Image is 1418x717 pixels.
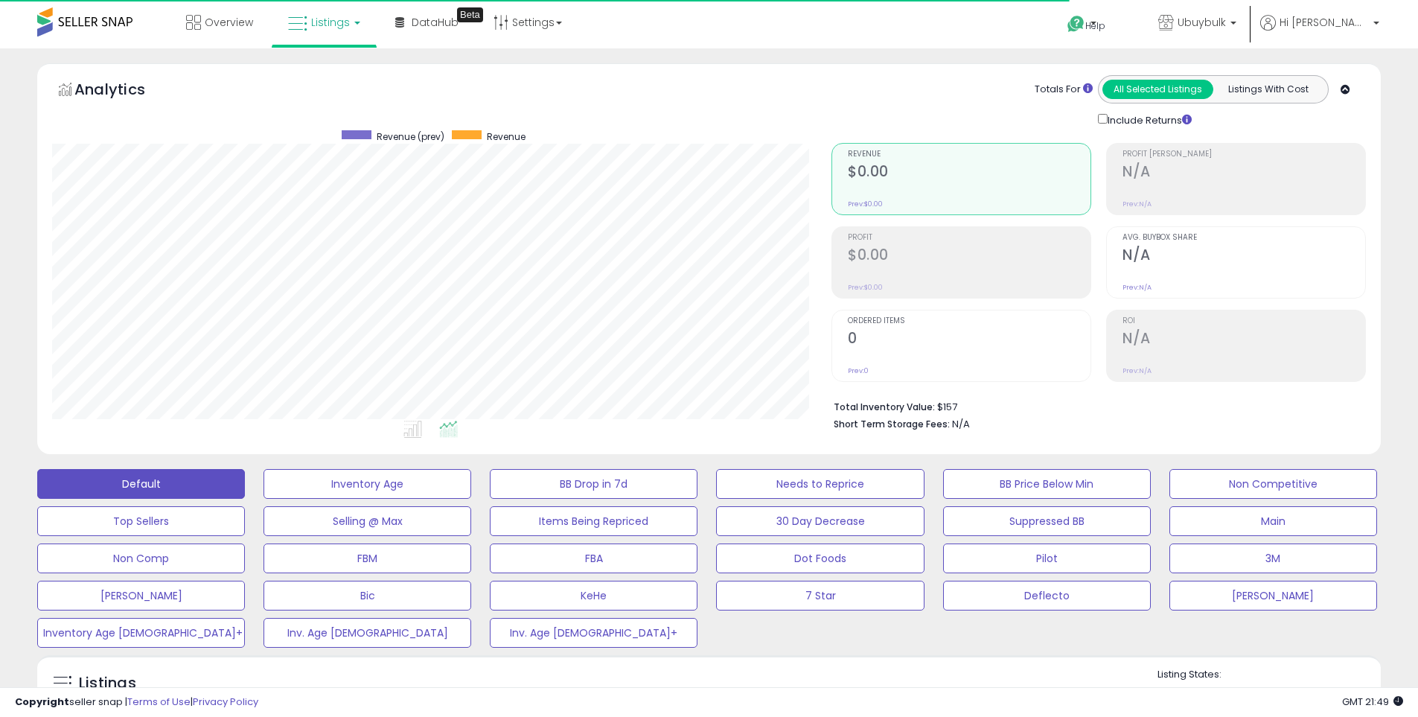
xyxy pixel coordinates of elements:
button: BB Price Below Min [943,469,1151,499]
button: Inventory Age [DEMOGRAPHIC_DATA]+ [37,618,245,648]
small: Prev: 0 [848,366,869,375]
label: Active [1172,685,1200,698]
button: Deflecto [943,581,1151,611]
span: Ubuybulk [1178,15,1226,30]
strong: Copyright [15,695,69,709]
b: Total Inventory Value: [834,401,935,413]
small: Prev: $0.00 [848,283,883,292]
span: Listings [311,15,350,30]
button: KeHe [490,581,697,611]
button: Suppressed BB [943,506,1151,536]
span: 2025-10-9 21:49 GMT [1342,695,1403,709]
span: Profit [848,234,1090,242]
a: Hi [PERSON_NAME] [1260,15,1379,48]
span: Revenue [487,130,526,143]
h5: Analytics [74,79,174,103]
span: Hi [PERSON_NAME] [1280,15,1369,30]
button: All Selected Listings [1102,80,1213,99]
small: Prev: N/A [1122,200,1152,208]
button: 30 Day Decrease [716,506,924,536]
div: Tooltip anchor [457,7,483,22]
h2: N/A [1122,330,1365,350]
button: 7 Star [716,581,924,611]
button: Inv. Age [DEMOGRAPHIC_DATA] [264,618,471,648]
h2: $0.00 [848,163,1090,183]
div: Totals For [1035,83,1093,97]
button: FBA [490,544,697,573]
i: Get Help [1067,15,1085,34]
button: Needs to Reprice [716,469,924,499]
h2: N/A [1122,246,1365,267]
a: Privacy Policy [193,695,258,709]
button: Non Competitive [1169,469,1377,499]
button: Top Sellers [37,506,245,536]
button: Inv. Age [DEMOGRAPHIC_DATA]+ [490,618,697,648]
button: Pilot [943,544,1151,573]
button: Bic [264,581,471,611]
button: Main [1169,506,1377,536]
li: $157 [834,397,1355,415]
p: Listing States: [1157,668,1381,682]
span: Revenue (prev) [377,130,444,143]
label: Deactivated [1284,685,1340,698]
small: Prev: N/A [1122,366,1152,375]
h2: $0.00 [848,246,1090,267]
a: Terms of Use [127,695,191,709]
button: Default [37,469,245,499]
a: Help [1055,4,1134,48]
small: Prev: N/A [1122,283,1152,292]
span: Ordered Items [848,317,1090,325]
span: Revenue [848,150,1090,159]
button: Non Comp [37,544,245,573]
b: Short Term Storage Fees: [834,418,950,430]
button: 3M [1169,544,1377,573]
h2: 0 [848,330,1090,350]
button: Listings With Cost [1213,80,1323,99]
button: Items Being Repriced [490,506,697,536]
div: Include Returns [1087,111,1210,128]
button: Dot Foods [716,544,924,573]
span: Profit [PERSON_NAME] [1122,150,1365,159]
button: Selling @ Max [264,506,471,536]
span: Overview [205,15,253,30]
button: BB Drop in 7d [490,469,697,499]
button: Inventory Age [264,469,471,499]
small: Prev: $0.00 [848,200,883,208]
h2: N/A [1122,163,1365,183]
h5: Listings [79,673,136,694]
span: ROI [1122,317,1365,325]
span: Help [1085,19,1105,32]
button: [PERSON_NAME] [1169,581,1377,611]
button: [PERSON_NAME] [37,581,245,611]
span: N/A [952,417,970,431]
button: FBM [264,544,471,573]
span: Avg. Buybox Share [1122,234,1365,242]
span: DataHub [412,15,459,30]
div: seller snap | | [15,695,258,710]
